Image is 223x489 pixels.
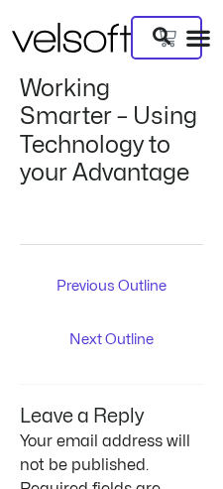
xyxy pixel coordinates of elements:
a: Previous Outline [25,271,199,305]
h1: Working Smarter – Using Technology to your Advantage [20,75,203,188]
img: Velsoft Training Materials [12,23,131,53]
span: Your email address will not be published. [20,433,190,473]
h3: Leave a Reply [20,385,203,429]
a: Next Outline [25,324,199,358]
nav: Post navigation [20,244,203,360]
div: Menu Toggle [185,25,211,51]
